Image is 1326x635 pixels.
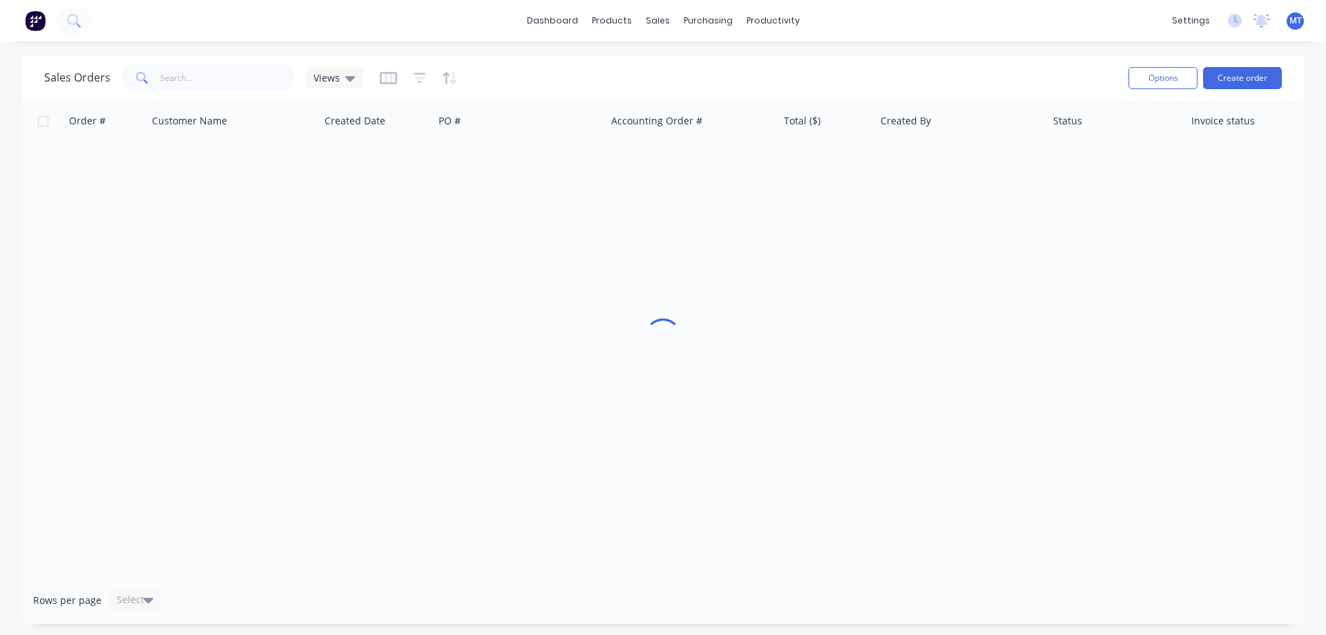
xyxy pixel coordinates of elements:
button: Create order [1203,67,1282,89]
div: Created By [881,114,931,128]
div: settings [1165,10,1217,31]
h1: Sales Orders [44,71,110,84]
div: PO # [439,114,461,128]
div: Accounting Order # [611,114,702,128]
div: Customer Name [152,114,227,128]
div: Total ($) [784,114,820,128]
div: sales [639,10,677,31]
button: Options [1128,67,1198,89]
div: products [585,10,639,31]
span: Views [314,70,340,85]
img: Factory [25,10,46,31]
div: productivity [740,10,807,31]
span: Rows per page [33,594,102,607]
div: Created Date [325,114,385,128]
span: MT [1289,15,1302,27]
div: Invoice status [1191,114,1255,128]
div: purchasing [677,10,740,31]
input: Search... [160,64,295,92]
div: Status [1053,114,1082,128]
div: Select... [117,593,153,607]
a: dashboard [520,10,585,31]
div: Order # [69,114,106,128]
